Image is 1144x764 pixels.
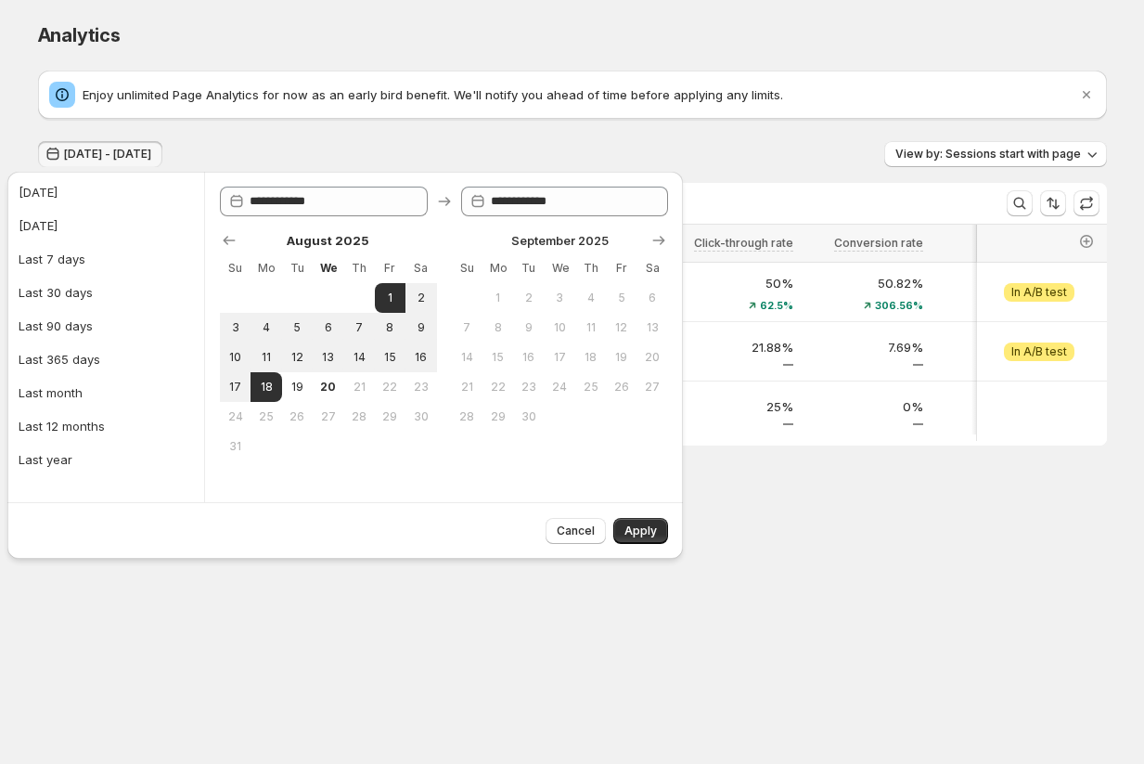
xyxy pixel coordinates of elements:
[490,409,506,424] span: 29
[289,380,305,395] span: 19
[552,291,568,305] span: 3
[405,343,436,372] button: Saturday August 16 2025
[13,378,199,408] button: Last month
[490,261,506,276] span: Mo
[405,372,436,402] button: Saturday August 23 2025
[675,397,793,416] p: 25%
[320,409,336,424] span: 27
[282,253,313,283] th: Tuesday
[834,236,923,250] span: Conversion rate
[760,300,793,311] span: 62.5%
[646,227,672,253] button: Show next month, October 2025
[382,320,398,335] span: 8
[575,253,606,283] th: Thursday
[606,372,636,402] button: Friday September 26 2025
[313,372,343,402] button: Today Wednesday August 20 2025
[216,227,242,253] button: Show previous month, July 2025
[38,24,121,46] span: Analytics
[405,283,436,313] button: Saturday August 2 2025
[452,402,482,432] button: Sunday September 28 2025
[413,380,429,395] span: 23
[613,380,629,395] span: 26
[575,343,606,372] button: Thursday September 18 2025
[413,261,429,276] span: Sa
[575,372,606,402] button: Thursday September 25 2025
[884,141,1107,167] button: View by: Sessions start with page
[459,261,475,276] span: Su
[583,291,598,305] span: 4
[375,372,405,402] button: Friday August 22 2025
[382,409,398,424] span: 29
[521,350,536,365] span: 16
[545,253,575,283] th: Wednesday
[13,311,199,341] button: Last 90 days
[351,380,366,395] span: 21
[637,283,668,313] button: Saturday September 6 2025
[583,380,598,395] span: 25
[313,402,343,432] button: Wednesday August 27 2025
[675,274,793,292] p: 50%
[19,383,83,402] div: Last month
[220,343,251,372] button: Sunday August 10 2025
[552,350,568,365] span: 17
[382,291,398,305] span: 1
[13,244,199,274] button: Last 7 days
[351,320,366,335] span: 7
[675,338,793,356] p: 21.88%
[482,402,513,432] button: Monday September 29 2025
[1007,190,1033,216] button: Search and filter results
[413,409,429,424] span: 30
[405,402,436,432] button: Saturday August 30 2025
[289,409,305,424] span: 26
[694,236,793,250] span: Click-through rate
[13,344,199,374] button: Last 365 days
[13,411,199,441] button: Last 12 months
[1011,285,1067,300] span: In A/B test
[482,283,513,313] button: Monday September 1 2025
[637,343,668,372] button: Saturday September 20 2025
[258,380,274,395] span: 18
[19,216,58,235] div: [DATE]
[220,372,251,402] button: Sunday August 17 2025
[13,445,199,474] button: Last year
[227,380,243,395] span: 17
[482,372,513,402] button: Monday September 22 2025
[613,350,629,365] span: 19
[637,313,668,343] button: Saturday September 13 2025
[645,380,661,395] span: 27
[83,85,1077,104] p: Enjoy unlimited Page Analytics for now as an early bird benefit. We'll notify you ahead of time b...
[804,338,923,356] p: 7.69%
[289,320,305,335] span: 5
[452,343,482,372] button: Sunday September 14 2025
[645,291,661,305] span: 6
[251,402,281,432] button: Monday August 25 2025
[313,313,343,343] button: Wednesday August 6 2025
[313,343,343,372] button: Wednesday August 13 2025
[606,343,636,372] button: Friday September 19 2025
[258,350,274,365] span: 11
[320,350,336,365] span: 13
[227,350,243,365] span: 10
[375,343,405,372] button: Friday August 15 2025
[220,402,251,432] button: Sunday August 24 2025
[606,313,636,343] button: Friday September 12 2025
[613,320,629,335] span: 12
[220,432,251,461] button: Sunday August 31 2025
[38,141,162,167] button: [DATE] - [DATE]
[521,261,536,276] span: Tu
[557,524,595,538] span: Cancel
[1040,190,1066,216] button: Sort the results
[282,343,313,372] button: Tuesday August 12 2025
[282,313,313,343] button: Tuesday August 5 2025
[934,274,1053,292] p: 46
[405,313,436,343] button: Saturday August 9 2025
[575,283,606,313] button: Thursday September 4 2025
[895,147,1081,162] span: View by: Sessions start with page
[19,250,85,268] div: Last 7 days
[513,313,544,343] button: Tuesday September 9 2025
[19,350,100,369] div: Last 365 days
[64,147,151,162] span: [DATE] - [DATE]
[804,274,923,292] p: 50.82%
[251,343,281,372] button: Monday August 11 2025
[513,372,544,402] button: Tuesday September 23 2025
